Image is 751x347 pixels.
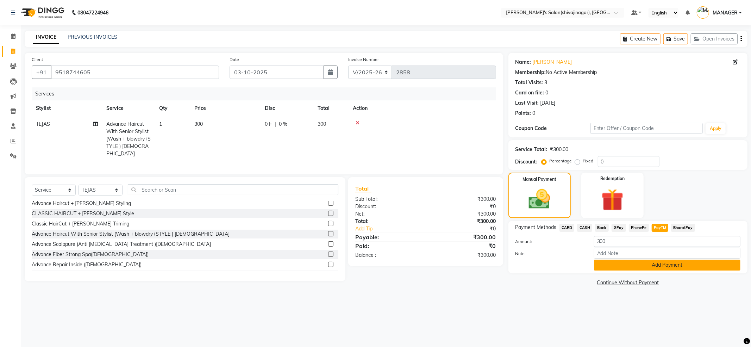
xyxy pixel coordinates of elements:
[426,203,501,210] div: ₹0
[102,100,155,116] th: Service
[350,225,438,233] a: Add Tip
[426,233,501,241] div: ₹300.00
[77,3,108,23] b: 08047224946
[515,99,539,107] div: Last Visit:
[426,210,501,218] div: ₹300.00
[594,186,631,214] img: _gift.svg
[32,241,211,248] div: Advance Scalppure (Anti [MEDICAL_DATA] Treatment )[DEMOGRAPHIC_DATA]
[540,99,556,107] div: [DATE]
[663,33,688,44] button: Save
[515,224,557,231] span: Payment Methods
[515,110,531,117] div: Points:
[32,66,51,79] button: +91
[18,3,66,23] img: logo
[515,69,740,76] div: No Active Membership
[515,89,544,97] div: Card on file:
[671,224,695,232] span: BharatPay
[620,33,661,44] button: Create New
[515,125,590,132] div: Coupon Code
[51,66,219,79] input: Search by Name/Mobile/Email/Code
[349,100,496,116] th: Action
[426,242,501,250] div: ₹0
[106,121,151,157] span: Advance Haircut With Senior Stylist (Wash + blowdry+STYLE ) [DEMOGRAPHIC_DATA]
[159,121,162,127] span: 1
[577,224,592,232] span: CASH
[32,56,43,63] label: Client
[190,100,261,116] th: Price
[515,158,537,166] div: Discount:
[533,110,536,117] div: 0
[546,89,549,97] div: 0
[510,279,746,286] a: Continue Without Payment
[32,251,149,258] div: Advance Fiber Strong Spa([DEMOGRAPHIC_DATA])
[350,196,426,203] div: Sub Total:
[426,196,501,203] div: ₹300.00
[350,218,426,225] div: Total:
[32,230,230,238] div: Advance Haircut With Senior Stylist (Wash + blowdry+STYLE ) [DEMOGRAPHIC_DATA]
[32,261,142,268] div: Advance Repair Inside ([DEMOGRAPHIC_DATA])
[348,56,379,63] label: Invoice Number
[510,250,589,257] label: Note:
[583,158,594,164] label: Fixed
[594,248,740,259] input: Add Note
[438,225,501,233] div: ₹0
[33,31,59,44] a: INVOICE
[32,100,102,116] th: Stylist
[533,58,572,66] a: [PERSON_NAME]
[706,123,726,134] button: Apply
[350,242,426,250] div: Paid:
[515,146,547,153] div: Service Total:
[32,210,134,217] div: CLASSIC HAIRCUT + [PERSON_NAME] Style
[230,56,239,63] label: Date
[595,224,609,232] span: Bank
[313,100,349,116] th: Total
[36,121,50,127] span: TEJAS
[612,224,626,232] span: GPay
[550,146,569,153] div: ₹300.00
[515,69,546,76] div: Membership:
[590,123,703,134] input: Enter Offer / Coupon Code
[318,121,326,127] span: 300
[559,224,575,232] span: CARD
[697,6,709,19] img: MANAGER
[426,218,501,225] div: ₹300.00
[194,121,203,127] span: 300
[32,87,501,100] div: Services
[691,33,738,44] button: Open Invoices
[594,260,740,271] button: Add Payment
[652,224,669,232] span: PayTM
[32,220,129,228] div: Classic HairCut + [PERSON_NAME] Triming
[600,175,625,182] label: Redemption
[68,34,117,40] a: PREVIOUS INVOICES
[355,185,371,192] span: Total
[515,79,543,86] div: Total Visits:
[426,252,501,259] div: ₹300.00
[713,9,738,17] span: MANAGER
[32,200,131,207] div: Advance Haircut + [PERSON_NAME] Styling
[522,176,556,182] label: Manual Payment
[350,203,426,210] div: Discount:
[550,158,572,164] label: Percentage
[350,233,426,241] div: Payable:
[522,187,557,212] img: _cash.svg
[265,120,272,128] span: 0 F
[261,100,313,116] th: Disc
[594,236,740,247] input: Amount
[515,58,531,66] div: Name:
[629,224,649,232] span: PhonePe
[275,120,276,128] span: |
[128,184,338,195] input: Search or Scan
[350,210,426,218] div: Net:
[545,79,547,86] div: 3
[510,238,589,245] label: Amount:
[279,120,287,128] span: 0 %
[155,100,190,116] th: Qty
[350,252,426,259] div: Balance :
